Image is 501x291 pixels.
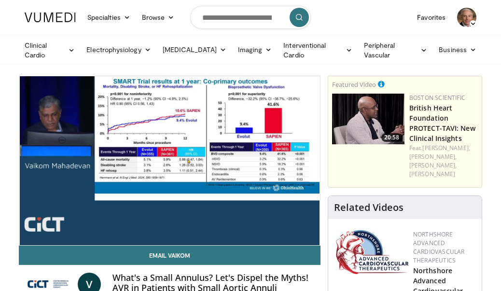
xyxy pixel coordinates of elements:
[332,80,376,89] small: Featured Video
[332,94,404,144] img: 20bd0fbb-f16b-4abd-8bd0-1438f308da47.150x105_q85_crop-smart_upscale.jpg
[334,202,404,213] h4: Related Videos
[409,152,457,161] a: [PERSON_NAME],
[409,144,478,179] div: Feat.
[25,13,76,22] img: VuMedi Logo
[381,133,402,142] span: 20:58
[409,170,455,178] a: [PERSON_NAME]
[190,6,311,29] input: Search topics, interventions
[358,41,433,60] a: Peripheral Vascular
[82,8,136,27] a: Specialties
[81,40,156,59] a: Electrophysiology
[422,144,470,152] a: [PERSON_NAME],
[19,76,320,245] video-js: Video Player
[457,8,476,27] img: Avatar
[136,8,181,27] a: Browse
[157,40,232,59] a: [MEDICAL_DATA]
[19,246,320,265] a: Email Vaikom
[433,40,482,59] a: Business
[332,94,404,144] a: 20:58
[411,8,451,27] a: Favorites
[409,103,475,143] a: British Heart Foundation PROTECT-TAVI: New Clinical Insights
[409,161,457,169] a: [PERSON_NAME],
[409,94,465,102] a: Boston Scientific
[232,40,278,59] a: Imaging
[413,230,464,264] a: NorthShore Advanced Cardiovascular Therapeutics
[278,41,358,60] a: Interventional Cardio
[19,41,81,60] a: Clinical Cardio
[336,230,408,274] img: 45d48ad7-5dc9-4e2c-badc-8ed7b7f471c1.jpg.150x105_q85_autocrop_double_scale_upscale_version-0.2.jpg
